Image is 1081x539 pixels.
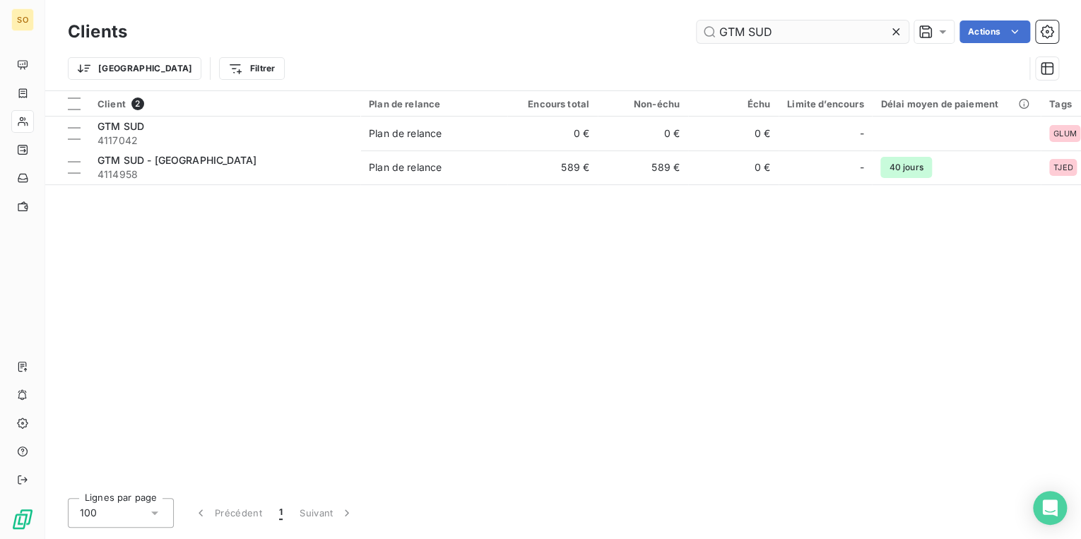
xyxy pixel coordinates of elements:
[369,126,442,141] div: Plan de relance
[98,98,126,109] span: Client
[131,97,144,110] span: 2
[11,508,34,531] img: Logo LeanPay
[80,506,97,520] span: 100
[598,150,688,184] td: 589 €
[507,117,598,150] td: 0 €
[697,20,909,43] input: Rechercher
[859,160,863,174] span: -
[271,498,291,528] button: 1
[98,120,144,132] span: GTM SUD
[68,57,201,80] button: [GEOGRAPHIC_DATA]
[697,98,770,109] div: Échu
[185,498,271,528] button: Précédent
[1033,491,1067,525] div: Open Intercom Messenger
[880,98,1032,109] div: Délai moyen de paiement
[507,150,598,184] td: 589 €
[279,506,283,520] span: 1
[369,98,499,109] div: Plan de relance
[291,498,362,528] button: Suivant
[787,98,863,109] div: Limite d’encours
[959,20,1030,43] button: Actions
[11,8,34,31] div: SO
[880,157,931,178] span: 40 jours
[219,57,284,80] button: Filtrer
[606,98,680,109] div: Non-échu
[68,19,127,45] h3: Clients
[1053,129,1077,138] span: GLUM
[1053,163,1073,172] span: TJED
[516,98,589,109] div: Encours total
[688,117,779,150] td: 0 €
[98,134,352,148] span: 4117042
[98,154,256,166] span: GTM SUD - [GEOGRAPHIC_DATA]
[859,126,863,141] span: -
[688,150,779,184] td: 0 €
[98,167,352,182] span: 4114958
[369,160,442,174] div: Plan de relance
[598,117,688,150] td: 0 €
